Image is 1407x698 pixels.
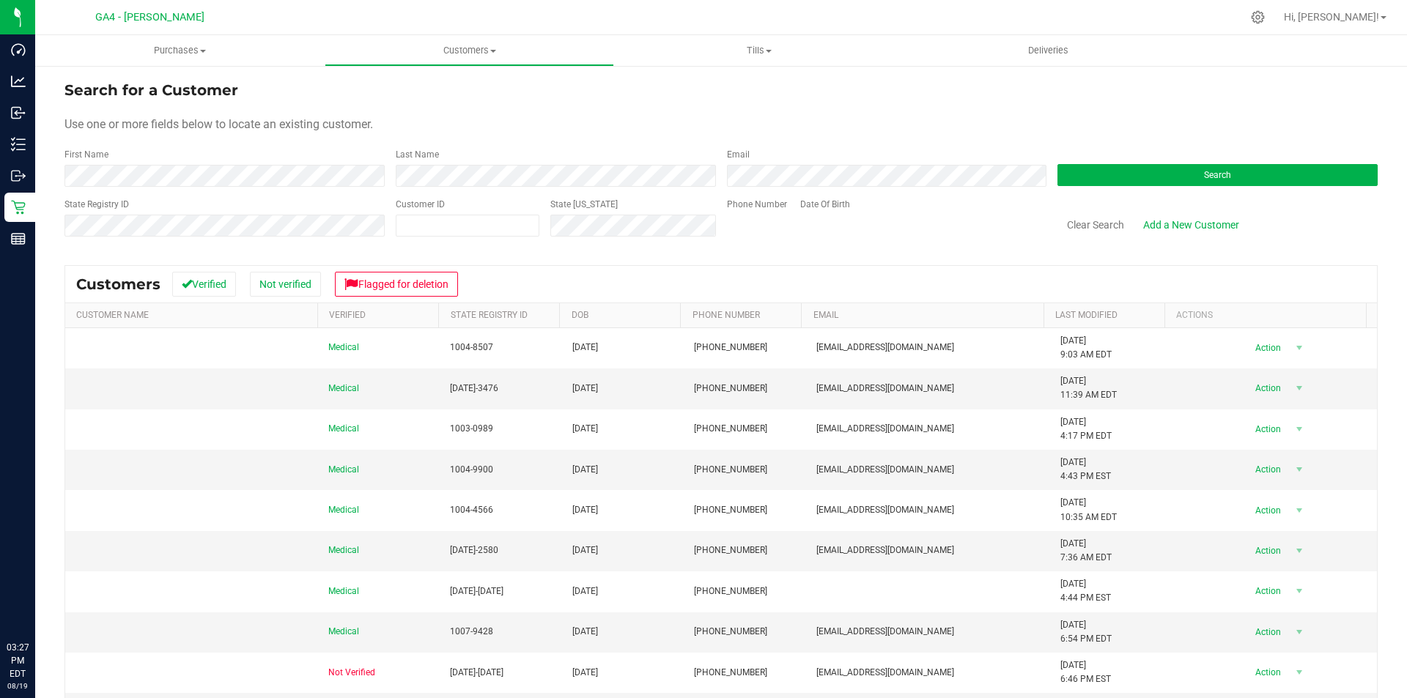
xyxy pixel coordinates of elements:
[727,148,750,161] label: Email
[572,666,598,680] span: [DATE]
[329,310,366,320] a: Verified
[328,503,359,517] span: Medical
[335,272,458,297] button: Flagged for deletion
[328,463,359,477] span: Medical
[1290,662,1308,683] span: select
[1284,11,1379,23] span: Hi, [PERSON_NAME]!
[1176,310,1361,320] div: Actions
[7,680,29,691] p: 08/19
[614,35,904,66] a: Tills
[450,584,503,598] span: [DATE]-[DATE]
[1060,456,1111,483] span: [DATE] 4:43 PM EST
[1060,374,1117,402] span: [DATE] 11:39 AM EDT
[615,44,903,57] span: Tills
[325,35,614,66] a: Customers
[1290,500,1308,521] span: select
[396,198,445,211] label: Customer ID
[1249,10,1267,24] div: Manage settings
[1057,164,1378,186] button: Search
[1242,419,1290,439] span: Action
[694,382,767,396] span: [PHONE_NUMBER]
[1242,378,1290,398] span: Action
[572,382,598,396] span: [DATE]
[1204,170,1231,180] span: Search
[11,231,26,246] inline-svg: Reports
[328,625,359,639] span: Medical
[250,272,321,297] button: Not verified
[64,148,108,161] label: First Name
[1060,577,1111,605] span: [DATE] 4:44 PM EST
[1060,658,1111,686] span: [DATE] 6:46 PM EST
[694,543,767,557] span: [PHONE_NUMBER]
[64,198,129,211] label: State Registry ID
[694,503,767,517] span: [PHONE_NUMBER]
[694,625,767,639] span: [PHONE_NUMBER]
[816,543,954,557] span: [EMAIL_ADDRESS][DOMAIN_NAME]
[813,310,838,320] a: Email
[572,422,598,436] span: [DATE]
[1290,419,1308,439] span: select
[450,463,493,477] span: 1004-9900
[35,35,325,66] a: Purchases
[328,341,359,354] span: Medical
[694,666,767,680] span: [PHONE_NUMBER]
[572,543,598,557] span: [DATE]
[1242,662,1290,683] span: Action
[1060,415,1112,443] span: [DATE] 4:17 PM EDT
[572,503,598,517] span: [DATE]
[450,341,493,354] span: 1004-8507
[800,198,850,211] label: Date Of Birth
[450,666,503,680] span: [DATE]-[DATE]
[816,463,954,477] span: [EMAIL_ADDRESS][DOMAIN_NAME]
[328,382,359,396] span: Medical
[1134,212,1249,237] a: Add a New Customer
[1290,459,1308,480] span: select
[7,641,29,680] p: 03:27 PM EDT
[572,584,598,598] span: [DATE]
[64,81,238,99] span: Search for a Customer
[693,310,760,320] a: Phone Number
[1242,581,1290,601] span: Action
[550,198,618,211] label: State [US_STATE]
[11,168,26,183] inline-svg: Outbound
[1290,378,1308,398] span: select
[694,341,767,354] span: [PHONE_NUMBER]
[328,584,359,598] span: Medical
[904,35,1193,66] a: Deliveries
[1242,338,1290,358] span: Action
[450,422,493,436] span: 1003-0989
[572,463,598,477] span: [DATE]
[727,198,787,211] label: Phone Number
[11,200,26,215] inline-svg: Retail
[816,422,954,436] span: [EMAIL_ADDRESS][DOMAIN_NAME]
[1060,334,1112,362] span: [DATE] 9:03 AM EDT
[572,625,598,639] span: [DATE]
[1242,459,1290,480] span: Action
[816,666,954,680] span: [EMAIL_ADDRESS][DOMAIN_NAME]
[450,382,498,396] span: [DATE]-3476
[1008,44,1088,57] span: Deliveries
[328,422,359,436] span: Medical
[325,44,613,57] span: Customers
[1057,212,1134,237] button: Clear Search
[694,463,767,477] span: [PHONE_NUMBER]
[451,310,528,320] a: State Registry Id
[328,543,359,557] span: Medical
[450,543,498,557] span: [DATE]-2580
[1290,581,1308,601] span: select
[76,310,149,320] a: Customer Name
[11,105,26,120] inline-svg: Inbound
[95,11,204,23] span: GA4 - [PERSON_NAME]
[816,341,954,354] span: [EMAIL_ADDRESS][DOMAIN_NAME]
[1242,500,1290,521] span: Action
[572,341,598,354] span: [DATE]
[11,42,26,57] inline-svg: Dashboard
[15,581,59,625] iframe: Resource center
[816,382,954,396] span: [EMAIL_ADDRESS][DOMAIN_NAME]
[35,44,325,57] span: Purchases
[816,503,954,517] span: [EMAIL_ADDRESS][DOMAIN_NAME]
[172,272,236,297] button: Verified
[396,148,439,161] label: Last Name
[64,117,373,131] span: Use one or more fields below to locate an existing customer.
[11,74,26,89] inline-svg: Analytics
